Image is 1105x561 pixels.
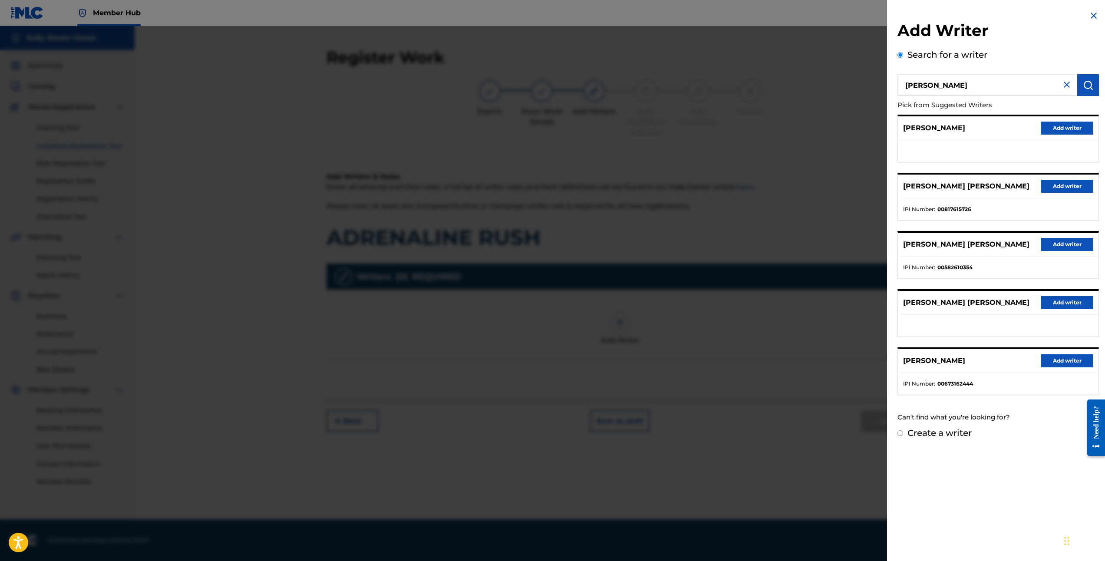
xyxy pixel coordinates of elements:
[1041,180,1093,193] button: Add writer
[903,297,1029,308] p: [PERSON_NAME] [PERSON_NAME]
[1041,238,1093,251] button: Add writer
[1083,80,1093,90] img: Search Works
[93,8,141,18] span: Member Hub
[10,7,44,19] img: MLC Logo
[903,205,935,213] span: IPI Number :
[1041,296,1093,309] button: Add writer
[897,408,1099,427] div: Can't find what you're looking for?
[897,21,1099,43] h2: Add Writer
[903,264,935,271] span: IPI Number :
[903,239,1029,250] p: [PERSON_NAME] [PERSON_NAME]
[937,264,973,271] strong: 00582610354
[897,96,1049,115] p: Pick from Suggested Writers
[1062,79,1072,90] img: close
[1081,393,1105,462] iframe: Resource Center
[1062,519,1105,561] iframe: Chat Widget
[903,356,965,366] p: [PERSON_NAME]
[1041,354,1093,367] button: Add writer
[77,8,88,18] img: Top Rightsholder
[937,380,973,388] strong: 00673162444
[1064,528,1069,554] div: Drag
[937,205,971,213] strong: 00817615726
[907,428,972,438] label: Create a writer
[903,123,965,133] p: [PERSON_NAME]
[897,74,1077,96] input: Search writer's name or IPI Number
[903,380,935,388] span: IPI Number :
[903,181,1029,191] p: [PERSON_NAME] [PERSON_NAME]
[907,49,987,60] label: Search for a writer
[1041,122,1093,135] button: Add writer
